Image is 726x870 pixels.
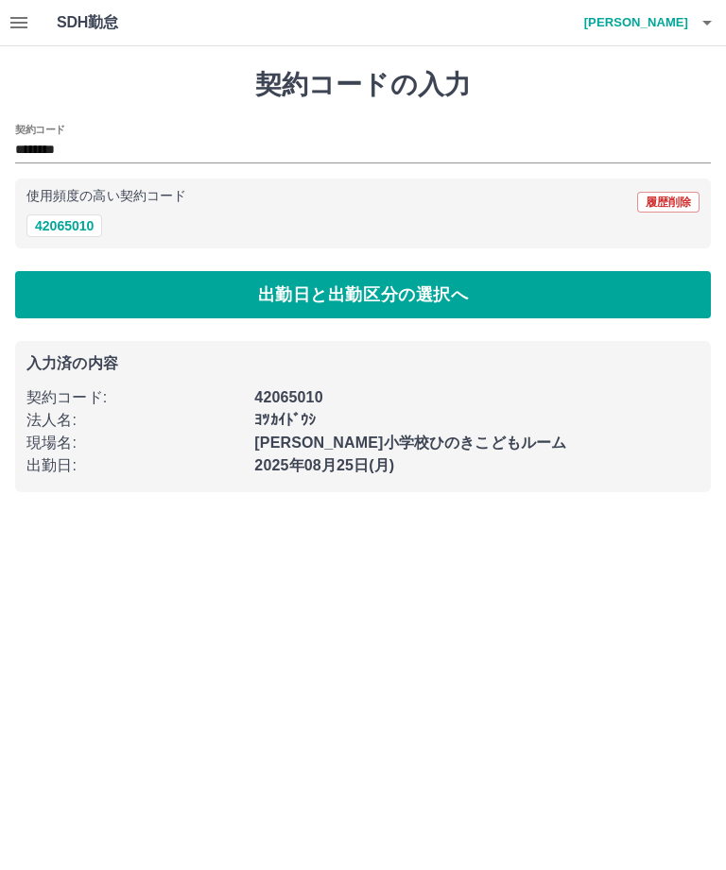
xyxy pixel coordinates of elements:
[254,412,316,428] b: ﾖﾂｶｲﾄﾞｳｼ
[26,190,186,203] p: 使用頻度の高い契約コード
[637,192,700,213] button: 履歴削除
[15,122,65,137] h2: 契約コード
[26,432,243,454] p: 現場名 :
[254,457,394,473] b: 2025年08月25日(月)
[26,214,102,237] button: 42065010
[26,386,243,409] p: 契約コード :
[26,454,243,477] p: 出勤日 :
[26,409,243,432] p: 法人名 :
[15,271,711,318] button: 出勤日と出勤区分の選択へ
[254,389,322,405] b: 42065010
[26,356,700,371] p: 入力済の内容
[15,69,711,101] h1: 契約コードの入力
[254,435,566,451] b: [PERSON_NAME]小学校ひのきこどもルーム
